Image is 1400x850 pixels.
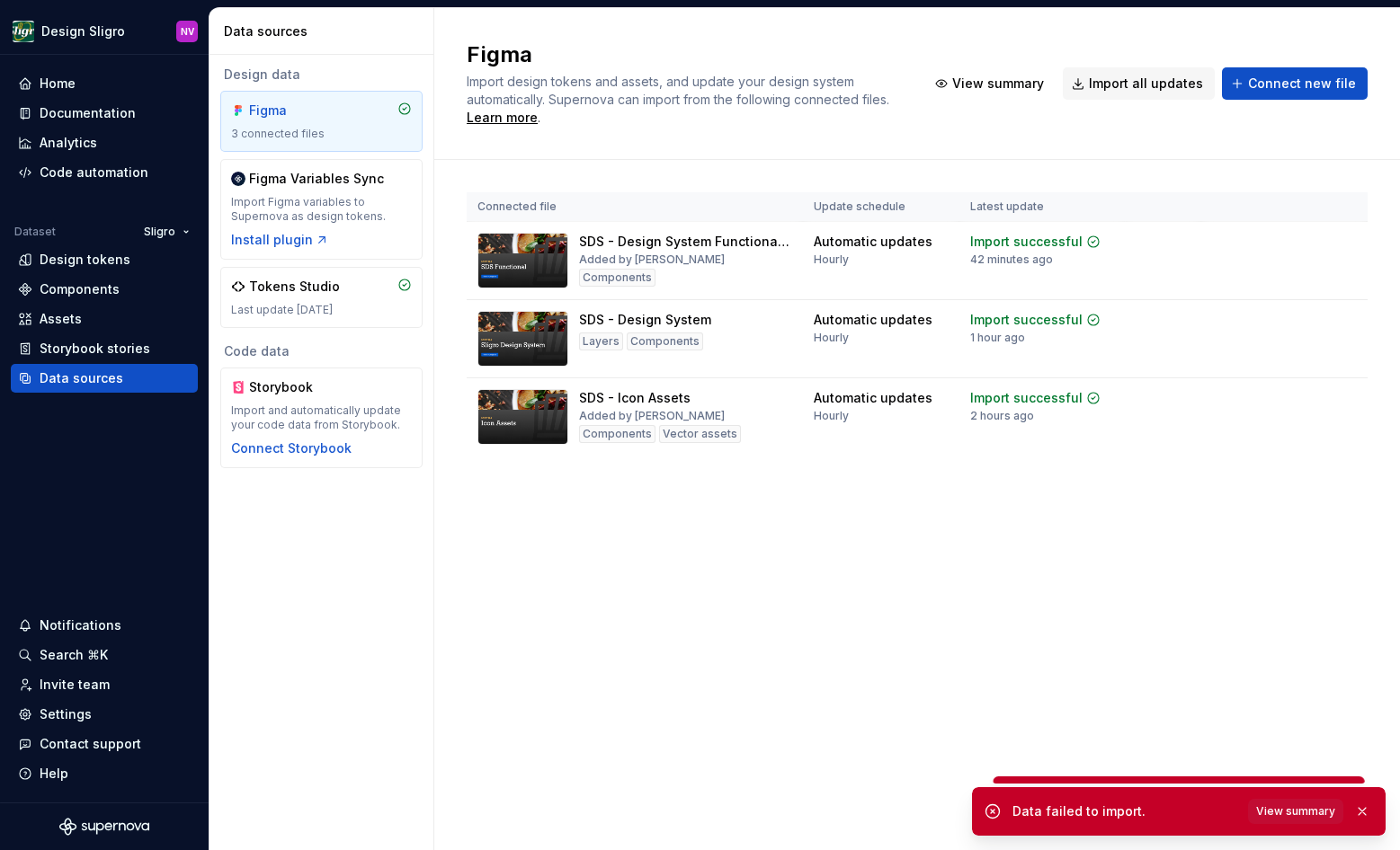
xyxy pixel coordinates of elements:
[220,66,423,84] div: Design data
[40,134,97,152] div: Analytics
[467,109,538,127] a: Learn more
[40,340,150,358] div: Storybook stories
[970,311,1083,329] div: Import successful
[136,219,198,244] button: Sligro
[231,127,412,141] div: 3 connected files
[467,40,905,69] h2: Figma
[970,409,1034,423] div: 2 hours ago
[814,389,932,407] div: Automatic updates
[814,331,849,345] div: Hourly
[181,24,194,39] div: NV
[40,104,136,122] div: Documentation
[144,225,175,239] span: Sligro
[41,22,125,40] div: Design Sligro
[11,158,198,187] a: Code automation
[579,425,655,443] div: Components
[220,367,423,468] a: StorybookImport and automatically update your code data from Storybook.Connect Storybook
[249,278,340,296] div: Tokens Studio
[1248,75,1356,93] span: Connect new file
[11,730,198,758] button: Contact support
[579,269,655,287] div: Components
[814,233,932,251] div: Automatic updates
[13,21,34,42] img: 1515fa79-85a1-47b9-9547-3b635611c5f8.png
[11,275,198,304] a: Components
[249,102,335,120] div: Figma
[231,195,412,224] div: Import Figma variables to Supernova as design tokens.
[814,252,849,267] div: Hourly
[40,646,108,664] div: Search ⌘K
[11,364,198,393] a: Data sources
[1089,75,1203,93] span: Import all updates
[220,91,423,152] a: Figma3 connected files
[659,425,741,443] div: Vector assets
[970,389,1083,407] div: Import successful
[4,12,205,50] button: Design SligroNV
[40,75,76,93] div: Home
[40,164,148,182] div: Code automation
[627,332,703,350] div: Components
[11,334,198,363] a: Storybook stories
[40,735,141,753] div: Contact support
[579,233,792,251] div: SDS - Design System Functional Documentation
[14,225,56,239] div: Dataset
[11,700,198,729] a: Settings
[224,22,426,40] div: Data sources
[40,705,92,723] div: Settings
[11,128,198,157] a: Analytics
[11,69,198,98] a: Home
[1222,67,1368,100] button: Connect new file
[11,245,198,274] a: Design tokens
[803,192,959,222] th: Update schedule
[59,818,149,836] svg: Supernova Logo
[579,389,691,407] div: SDS - Icon Assets
[952,75,1044,93] span: View summary
[231,303,412,317] div: Last update [DATE]
[467,93,892,125] span: .
[579,311,711,329] div: SDS - Design System
[579,332,623,350] div: Layers
[926,67,1056,100] button: View summary
[467,74,889,107] span: Import design tokens and assets, and update your design system automatically. Supernova can impor...
[959,192,1126,222] th: Latest update
[1012,802,1237,820] div: Data failed to import.
[249,170,384,188] div: Figma Variables Sync
[970,233,1083,251] div: Import successful
[40,616,121,634] div: Notifications
[11,99,198,128] a: Documentation
[11,611,198,640] button: Notifications
[11,759,198,788] button: Help
[11,305,198,333] a: Assets
[40,310,82,328] div: Assets
[40,676,110,694] div: Invite team
[11,641,198,669] button: Search ⌘K
[579,252,725,267] div: Added by [PERSON_NAME]
[231,439,352,457] button: Connect Storybook
[814,311,932,329] div: Automatic updates
[467,192,803,222] th: Connected file
[970,252,1053,267] div: 42 minutes ago
[1063,67,1215,100] button: Import all updates
[231,403,412,432] div: Import and automatically update your code data from Storybook.
[11,670,198,699] a: Invite team
[40,251,130,269] div: Design tokens
[220,267,423,328] a: Tokens StudioLast update [DATE]
[249,378,335,396] div: Storybook
[40,280,120,298] div: Components
[40,765,68,783] div: Help
[231,231,329,249] button: Install plugin
[1256,804,1335,819] span: View summary
[220,159,423,260] a: Figma Variables SyncImport Figma variables to Supernova as design tokens.Install plugin
[970,331,1025,345] div: 1 hour ago
[1248,799,1343,824] button: View summary
[40,369,123,387] div: Data sources
[814,409,849,423] div: Hourly
[220,342,423,360] div: Code data
[579,409,725,423] div: Added by [PERSON_NAME]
